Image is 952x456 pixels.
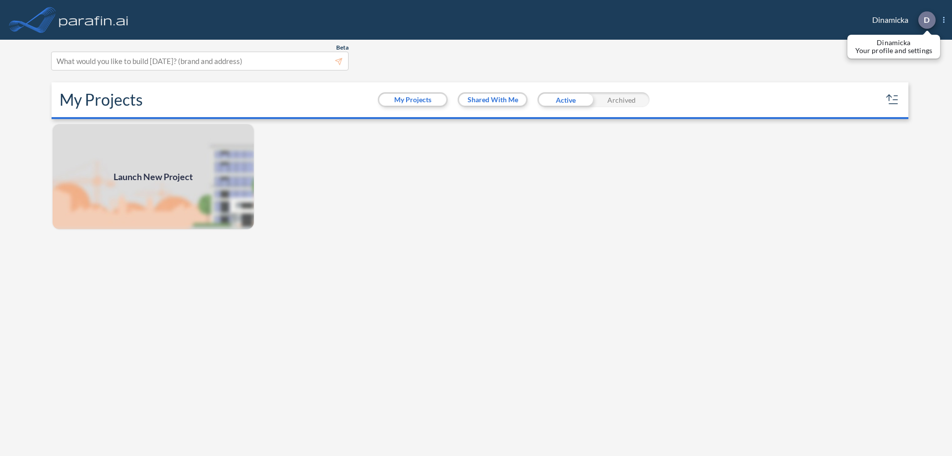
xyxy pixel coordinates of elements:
[924,15,930,24] p: D
[855,47,932,55] p: Your profile and settings
[857,11,945,29] div: Dinamicka
[52,123,255,230] a: Launch New Project
[52,123,255,230] img: add
[379,94,446,106] button: My Projects
[594,92,650,107] div: Archived
[855,39,932,47] p: Dinamicka
[57,10,130,30] img: logo
[459,94,526,106] button: Shared With Me
[336,44,349,52] span: Beta
[885,92,900,108] button: sort
[537,92,594,107] div: Active
[59,90,143,109] h2: My Projects
[114,170,193,184] span: Launch New Project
